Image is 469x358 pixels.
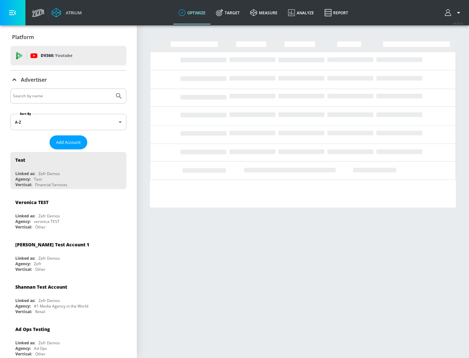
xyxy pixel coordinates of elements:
[173,1,211,24] a: optimize
[10,71,126,89] div: Advertiser
[15,213,35,219] div: Linked as:
[35,182,67,187] div: Financial Services
[10,194,126,231] div: Veronica TESTLinked as:Zefr DemosAgency:veronica TESTVertical:Other
[15,171,35,176] div: Linked as:
[15,241,89,248] div: [PERSON_NAME] Test Account 1
[10,46,126,65] div: DV360: Youtube
[15,309,32,314] div: Vertical:
[12,34,34,41] p: Platform
[35,351,46,357] div: Other
[38,340,60,346] div: Zefr Demos
[10,152,126,189] div: TestLinked as:Zefr DemosAgency:TestVertical:Financial Services
[15,284,67,290] div: Shannan Test Account
[21,76,47,83] p: Advertiser
[15,351,32,357] div: Vertical:
[15,219,31,224] div: Agency:
[15,157,25,163] div: Test
[38,255,60,261] div: Zefr Demos
[245,1,283,24] a: measure
[283,1,319,24] a: Analyze
[63,10,82,16] div: Atrium
[34,261,41,267] div: Zefr
[453,21,462,25] span: v 4.25.4
[15,340,35,346] div: Linked as:
[34,219,60,224] div: veronica TEST
[34,346,47,351] div: Ad Ops
[15,261,31,267] div: Agency:
[15,303,31,309] div: Agency:
[10,279,126,316] div: Shannan Test AccountLinked as:Zefr DemosAgency:#1 Media Agency in the WorldVertical:Retail
[34,176,42,182] div: Test
[15,199,49,205] div: Veronica TEST
[15,182,32,187] div: Vertical:
[15,326,50,332] div: Ad Ops Testing
[35,309,45,314] div: Retail
[15,298,35,303] div: Linked as:
[19,112,33,116] label: Sort By
[38,171,60,176] div: Zefr Demos
[15,267,32,272] div: Vertical:
[10,114,126,130] div: A-Z
[13,92,112,100] input: Search by name
[211,1,245,24] a: Target
[319,1,353,24] a: Report
[15,176,31,182] div: Agency:
[10,237,126,274] div: [PERSON_NAME] Test Account 1Linked as:Zefr DemosAgency:ZefrVertical:Other
[15,346,31,351] div: Agency:
[51,8,82,18] a: Atrium
[34,303,88,309] div: #1 Media Agency in the World
[55,52,72,59] p: Youtube
[15,224,32,230] div: Vertical:
[41,52,72,59] p: DV360:
[56,139,81,146] span: Add Account
[38,298,60,303] div: Zefr Demos
[50,135,87,149] button: Add Account
[38,213,60,219] div: Zefr Demos
[35,267,46,272] div: Other
[10,28,126,46] div: Platform
[15,255,35,261] div: Linked as:
[35,224,46,230] div: Other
